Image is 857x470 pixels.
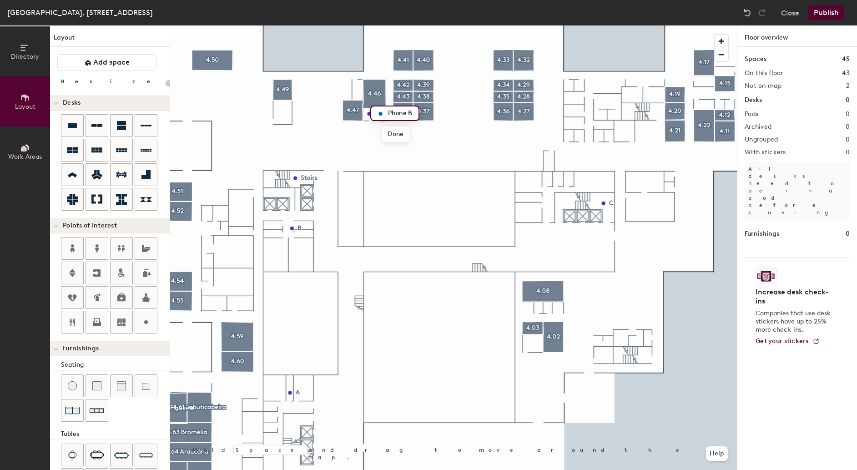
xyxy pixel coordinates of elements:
[8,153,42,161] span: Work Areas
[756,337,809,345] span: Get your stickers
[745,95,762,105] h1: Desks
[846,229,850,239] h1: 0
[745,111,758,118] h2: Pods
[842,54,850,64] h1: 45
[842,70,850,77] h2: 43
[63,99,81,106] span: Desks
[846,149,850,156] h2: 0
[745,149,786,156] h2: With stickers
[90,450,104,460] img: Six seat table
[61,374,84,397] button: Stool
[743,8,752,17] img: Undo
[756,309,833,334] p: Companies that use desk stickers have up to 25% more check-ins.
[375,108,386,119] img: generic_marker
[781,5,799,20] button: Close
[61,444,84,466] button: Four seat table
[846,95,850,105] h1: 0
[92,381,101,390] img: Cushion
[86,374,108,397] button: Cushion
[63,345,99,352] span: Furnishings
[756,268,776,284] img: Sticker logo
[61,360,170,370] div: Seating
[745,123,771,131] h2: Archived
[745,162,850,220] p: All desks need to be in a pod before saving
[63,222,117,229] span: Points of Interest
[110,444,133,466] button: Eight seat table
[61,429,170,439] div: Tables
[11,53,39,61] span: Directory
[756,288,833,306] h4: Increase desk check-ins
[68,450,77,460] img: Four seat table
[745,136,778,143] h2: Ungrouped
[745,54,766,64] h1: Spaces
[737,25,857,47] h1: Floor overview
[68,381,77,390] img: Stool
[86,444,108,466] button: Six seat table
[65,403,80,418] img: Couch (x2)
[745,70,783,77] h2: On this floor
[114,448,129,462] img: Eight seat table
[57,54,156,71] button: Add space
[745,229,779,239] h1: Furnishings
[135,444,157,466] button: Ten seat table
[61,78,161,85] div: Resize
[61,399,84,422] button: Couch (x2)
[110,374,133,397] button: Couch (middle)
[50,33,170,47] h1: Layout
[93,58,130,67] span: Add space
[90,404,104,418] img: Couch (x3)
[846,136,850,143] h2: 0
[706,446,728,461] button: Help
[382,126,409,142] span: Done
[15,103,35,111] span: Layout
[117,381,126,390] img: Couch (middle)
[846,123,850,131] h2: 0
[808,5,844,20] button: Publish
[141,381,151,390] img: Couch (corner)
[745,82,781,90] h2: Not on map
[7,7,153,18] div: [GEOGRAPHIC_DATA], [STREET_ADDRESS]
[846,82,850,90] h2: 2
[846,111,850,118] h2: 0
[756,338,820,345] a: Get your stickers
[757,8,766,17] img: Redo
[86,399,108,422] button: Couch (x3)
[135,374,157,397] button: Couch (corner)
[139,448,153,462] img: Ten seat table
